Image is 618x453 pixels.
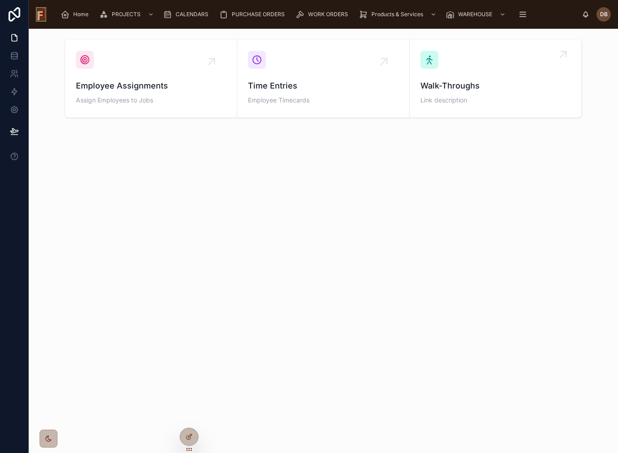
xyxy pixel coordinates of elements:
[216,6,291,22] a: PURCHASE ORDERS
[248,96,398,105] span: Employee Timecards
[112,11,141,18] span: PROJECTS
[76,80,226,92] span: Employee Assignments
[600,11,608,18] span: DB
[76,96,226,105] span: Assign Employees to Jobs
[410,40,582,117] a: Walk-ThroughsLink description
[248,80,398,92] span: Time Entries
[458,11,492,18] span: WAREHOUSE
[420,96,570,105] span: Link description
[97,6,159,22] a: PROJECTS
[160,6,215,22] a: CALENDARS
[73,11,88,18] span: Home
[58,6,95,22] a: Home
[232,11,285,18] span: PURCHASE ORDERS
[308,11,348,18] span: WORK ORDERS
[443,6,510,22] a: WAREHOUSE
[356,6,441,22] a: Products & Services
[420,80,570,92] span: Walk-Throughs
[176,11,208,18] span: CALENDARS
[65,40,237,117] a: Employee AssignmentsAssign Employees to Jobs
[237,40,409,117] a: Time EntriesEmployee Timecards
[53,4,582,24] div: scrollable content
[371,11,423,18] span: Products & Services
[36,7,46,22] img: App logo
[293,6,354,22] a: WORK ORDERS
